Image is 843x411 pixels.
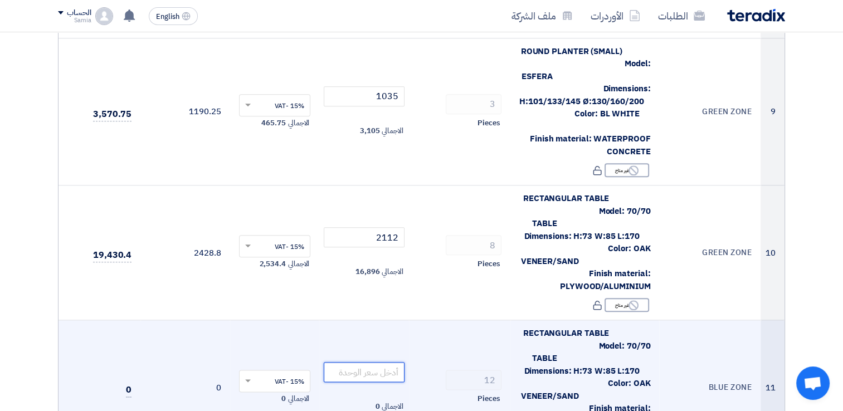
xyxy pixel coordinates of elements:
[761,38,784,185] td: 9
[67,8,91,18] div: الحساب
[605,298,649,312] div: غير متاح
[659,38,761,185] td: GREEN ZONE
[288,258,309,270] span: الاجمالي
[519,45,650,158] span: ROUND PLANTER (SMALL) Model: ESFERA Dimensions: H:101/133/145 Ø:130/160/200 Color: BL WHITE Finis...
[796,366,830,400] a: Open chat
[324,227,405,247] input: أدخل سعر الوحدة
[156,13,179,21] span: English
[477,393,500,404] span: Pieces
[659,185,761,320] td: GREEN ZONE
[503,3,582,29] a: ملف الشركة
[649,3,714,29] a: الطلبات
[239,94,311,116] ng-select: VAT
[288,393,309,404] span: الاجمالي
[149,7,198,25] button: English
[95,7,113,25] img: profile_test.png
[324,362,405,382] input: أدخل سعر الوحدة
[477,118,500,129] span: Pieces
[355,266,379,277] span: 16,896
[605,163,649,177] div: غير متاح
[521,192,651,292] span: RECTANGULAR TABLE Model: 70/70 TABLE Dimensions: H:73 W:85 L:170 Color: OAK VENEER/SAND Finish ma...
[281,393,286,404] span: 0
[727,9,785,22] img: Teradix logo
[446,235,501,255] input: RFQ_STEP1.ITEMS.2.AMOUNT_TITLE
[239,370,311,392] ng-select: VAT
[582,3,649,29] a: الأوردرات
[324,86,405,106] input: أدخل سعر الوحدة
[261,118,285,129] span: 465.75
[58,17,91,23] div: Samia
[446,94,501,114] input: RFQ_STEP1.ITEMS.2.AMOUNT_TITLE
[126,383,131,397] span: 0
[382,125,403,136] span: الاجمالي
[477,258,500,270] span: Pieces
[288,118,309,129] span: الاجمالي
[446,370,501,390] input: RFQ_STEP1.ITEMS.2.AMOUNT_TITLE
[140,38,230,185] td: 1190.25
[260,258,286,270] span: 2,534.4
[140,185,230,320] td: 2428.8
[761,185,784,320] td: 10
[382,266,403,277] span: الاجمالي
[360,125,380,136] span: 3,105
[93,107,131,121] span: 3,570.75
[239,235,311,257] ng-select: VAT
[93,248,131,262] span: 19,430.4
